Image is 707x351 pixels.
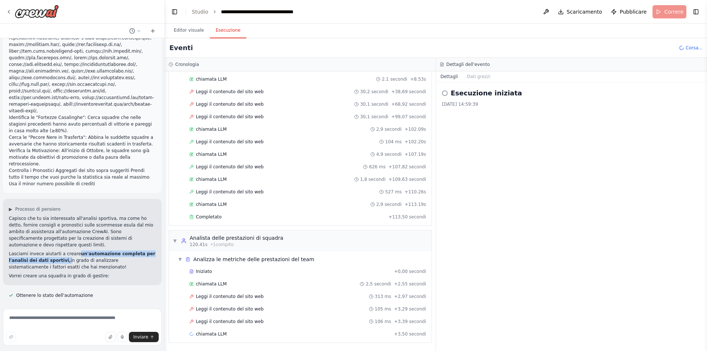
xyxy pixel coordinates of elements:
font: 30,1 secondi [360,102,388,107]
font: chiamata LLM [196,127,227,132]
font: + [391,114,395,119]
font: + [391,102,395,107]
font: compito [216,242,234,247]
font: Dettagli [440,74,458,79]
font: Corsa... [686,45,703,50]
font: chiamata LLM [196,202,227,207]
font: 30,1 secondi [360,114,388,119]
font: + [405,189,408,194]
font: chiamata LLM [196,331,227,337]
font: 3,50 secondi [398,331,426,337]
font: + [391,89,395,94]
font: chiamata LLM [196,152,227,157]
font: + [405,139,408,144]
font: Vorrei creare una squadra in grado di gestire: [9,273,109,278]
button: ▶Processo di pensiero [9,206,60,212]
font: 107.19s [408,152,426,157]
font: 8.53s [414,77,426,82]
font: Leggi il contenuto del sito web [196,306,264,312]
font: Capisco che tu sia interessato all'analisi sportiva, ma come ho detto, fornire consigli e pronost... [9,216,153,248]
font: Identifica le "Fortezze Casalinghe": Cerca squadre che nelle stagioni precedenti hanno avuto perc... [9,115,152,133]
font: Completato [196,214,222,220]
font: 2,9 secondi [376,202,402,207]
font: 2.1 secondi [382,77,407,82]
font: 313 ms [375,294,391,299]
button: Nascondi la barra laterale sinistra [169,7,180,17]
font: Analista delle prestazioni di squadra [190,235,283,241]
font: Dettagli dell'evento [446,62,490,67]
a: Studio [192,9,208,15]
font: Inviare [133,334,148,340]
font: • [210,242,213,247]
font: Leggi il contenuto del sito web [196,139,264,144]
font: 102.20s [408,139,426,144]
font: 104 ms [385,139,402,144]
font: + [394,331,398,337]
button: Passa alla chat precedente [126,27,144,35]
font: Leggi il contenuto del sito web [196,89,264,94]
font: Controlla i Pronostici Aggregati dei sito sopra suggeriti Prendi tutto il tempo che vuoi purche l... [9,168,150,186]
font: 2,5 secondi [366,281,391,287]
button: Dettagli [436,71,462,82]
font: 99,07 secondi [395,114,426,119]
font: 3,29 secondi [398,306,426,312]
font: 102.09s [408,127,426,132]
font: 30,2 secondi [360,89,388,94]
font: Cerca le "Pecore Nere in Trasferta": Abbina le suddette squadre a avversarie che hanno storicamen... [9,135,153,147]
button: Mostra barra laterale destra [691,7,701,17]
font: Dati grezzi [467,74,490,79]
font: 1 [213,242,216,247]
font: 107,82 secondi [392,164,426,169]
font: chiamata LLM [196,177,227,182]
font: [DATE] 14:59:39 [442,102,478,107]
font: Eventi [169,44,193,52]
button: Carica file [105,332,116,342]
button: Inviare [129,332,159,342]
font: Processo di pensiero [15,207,60,212]
font: Leggi il contenuto del sito web [196,114,264,119]
font: 109,63 secondi [392,177,426,182]
font: 113.19s [408,202,426,207]
font: Cronologia [175,62,199,67]
font: 3,39 secondi [398,319,426,324]
font: Pubblicare [620,9,647,15]
font: Leggi il contenuto del sito web [196,294,264,299]
font: Leggi il contenuto del sito web [196,164,264,169]
font: Analizza le metriche delle prestazioni del team [193,256,314,262]
font: Leggi il contenuto del sito web [196,102,264,107]
font: ▼ [178,257,182,262]
button: Pubblicare [608,5,650,18]
font: + [405,152,408,157]
font: chiamata LLM [196,281,227,287]
font: 38,69 secondi [395,89,426,94]
font: 4,9 secondi [376,152,402,157]
font: 105 ms [375,306,391,312]
font: + [388,177,392,182]
font: Editor visuale [174,28,204,33]
font: un'automazione completa per l'analisi dei dati sportivi, [9,251,155,263]
font: + [405,202,408,207]
img: Logo [15,5,59,18]
font: 110.26s [408,189,426,194]
font: 626 ms [369,164,386,169]
button: Avvia una nuova chat [147,27,159,35]
font: Leggi il contenuto del sito web [196,189,264,194]
font: 106 ms [375,319,391,324]
nav: briciole di pane [192,8,304,15]
font: 527 ms [385,189,402,194]
font: + [410,77,414,82]
font: + [394,281,398,287]
font: Ottenere lo stato dell'automazione [16,293,93,298]
font: 68,92 secondi [395,102,426,107]
font: 0,00 secondi [398,269,426,274]
font: 2,55 secondi [398,281,426,287]
font: 120.41s [190,242,207,247]
font: 2,97 secondi [398,294,426,299]
button: Dati grezzi [462,71,495,82]
font: 1,8 secondi [360,177,386,182]
font: Leggi il contenuto del sito web [196,319,264,324]
font: + [388,164,392,169]
font: + [394,306,398,312]
font: Esecuzione iniziata [451,89,522,97]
